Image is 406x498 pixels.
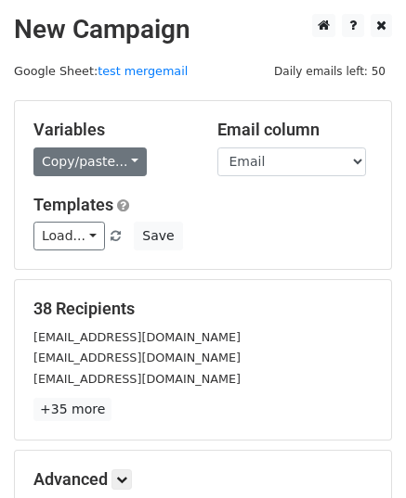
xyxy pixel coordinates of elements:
a: Templates [33,195,113,214]
a: Copy/paste... [33,147,147,176]
a: +35 more [33,398,111,421]
small: Google Sheet: [14,64,188,78]
a: Daily emails left: 50 [268,64,392,78]
h5: Variables [33,120,190,140]
iframe: Chat Widget [313,409,406,498]
h2: New Campaign [14,14,392,45]
h5: Advanced [33,469,373,490]
small: [EMAIL_ADDRESS][DOMAIN_NAME] [33,351,241,364]
span: Daily emails left: 50 [268,61,392,82]
a: Load... [33,222,105,250]
small: [EMAIL_ADDRESS][DOMAIN_NAME] [33,372,241,386]
a: test mergemail [98,64,188,78]
button: Save [134,222,182,250]
h5: 38 Recipients [33,299,373,319]
h5: Email column [217,120,373,140]
div: Tiện ích trò chuyện [313,409,406,498]
small: [EMAIL_ADDRESS][DOMAIN_NAME] [33,330,241,344]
